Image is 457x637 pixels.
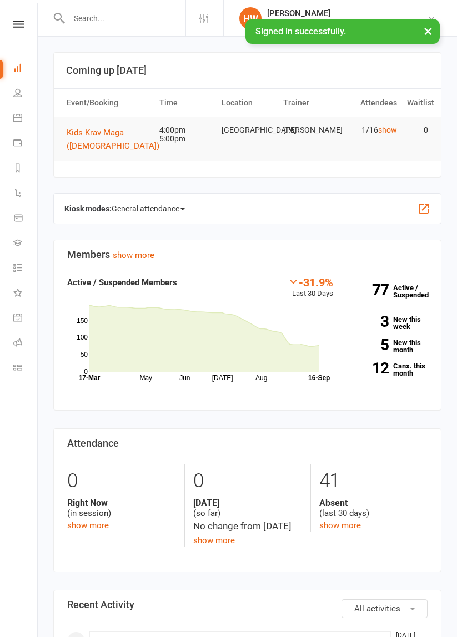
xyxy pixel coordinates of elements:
[288,276,333,300] div: Last 30 Days
[193,498,302,508] strong: [DATE]
[64,204,112,213] strong: Kiosk modes:
[288,276,333,288] div: -31.9%
[67,277,177,287] strong: Active / Suspended Members
[344,276,436,307] a: 77Active / Suspended
[67,438,428,449] h3: Attendance
[67,498,176,519] div: (in session)
[350,361,389,376] strong: 12
[193,498,302,519] div: (so far)
[402,89,433,117] th: Waitlist
[350,339,428,353] a: 5New this month
[13,356,38,381] a: Class kiosk mode
[354,604,400,614] span: All activities
[217,89,279,117] th: Location
[350,314,389,329] strong: 3
[193,464,302,498] div: 0
[67,249,428,260] h3: Members
[378,125,397,134] a: show
[67,464,176,498] div: 0
[278,89,340,117] th: Trainer
[340,89,403,117] th: Attendees
[13,156,38,181] a: Reports
[193,519,302,534] div: No change from [DATE]
[319,498,428,519] div: (last 30 days)
[255,26,346,37] span: Signed in successfully.
[67,599,428,610] h3: Recent Activity
[113,250,154,260] a: show more
[350,362,428,377] a: 12Canx. this month
[67,498,176,508] strong: Right Now
[13,132,38,156] a: Payments
[13,331,38,356] a: Roll call kiosk mode
[67,520,109,530] a: show more
[239,7,262,29] div: HW
[278,117,340,143] td: [PERSON_NAME]
[267,18,427,28] div: Combat Arts Institute of [GEOGRAPHIC_DATA]
[402,117,433,143] td: 0
[193,535,235,545] a: show more
[154,89,217,117] th: Time
[13,306,38,331] a: General attendance kiosk mode
[319,498,428,508] strong: Absent
[112,200,185,218] span: General attendance
[267,8,427,18] div: [PERSON_NAME]
[319,520,361,530] a: show more
[319,464,428,498] div: 41
[350,337,389,352] strong: 5
[217,117,279,143] td: [GEOGRAPHIC_DATA]
[13,57,38,82] a: Dashboard
[66,11,185,26] input: Search...
[13,206,38,231] a: Product Sales
[67,126,167,153] button: Kids Krav Maga ([DEMOGRAPHIC_DATA])
[13,281,38,306] a: What's New
[67,128,159,151] span: Kids Krav Maga ([DEMOGRAPHIC_DATA])
[13,107,38,132] a: Calendar
[342,599,428,618] button: All activities
[62,89,154,117] th: Event/Booking
[66,65,429,76] h3: Coming up [DATE]
[418,19,438,43] button: ×
[350,316,428,330] a: 3New this week
[340,117,403,143] td: 1/16
[350,282,389,297] strong: 77
[154,117,217,152] td: 4:00pm-5:00pm
[13,82,38,107] a: People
